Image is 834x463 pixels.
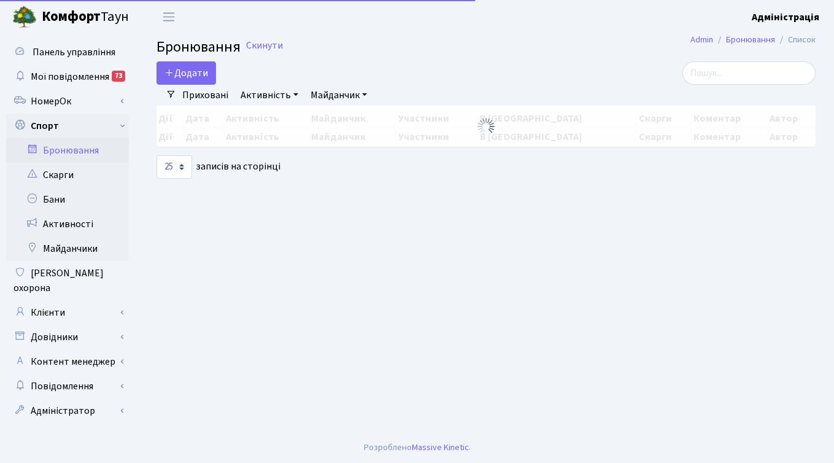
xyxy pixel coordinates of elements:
[690,33,713,46] a: Admin
[6,212,129,236] a: Активності
[6,89,129,114] a: НомерОк
[112,71,125,82] div: 73
[31,70,109,84] span: Мої повідомлення
[476,117,496,136] img: Обробка...
[726,33,775,46] a: Бронювання
[682,61,816,85] input: Пошук...
[672,27,834,53] nav: breadcrumb
[6,374,129,399] a: Повідомлення
[42,7,129,28] span: Таун
[412,441,469,454] a: Massive Kinetic
[177,85,233,106] a: Приховані
[364,441,471,454] div: Розроблено .
[6,114,129,138] a: Спорт
[6,64,129,89] a: Мої повідомлення73
[752,10,819,24] b: Адміністрація
[6,236,129,261] a: Майданчики
[6,349,129,374] a: Контент менеджер
[775,33,816,47] li: Список
[42,7,101,26] b: Комфорт
[6,300,129,325] a: Клієнти
[236,85,303,106] a: Активність
[6,399,129,423] a: Адміністратор
[156,36,241,58] span: Бронювання
[6,187,129,212] a: Бани
[6,40,129,64] a: Панель управління
[153,7,184,27] button: Переключити навігацію
[6,325,129,349] a: Довідники
[306,85,372,106] a: Майданчик
[33,45,115,59] span: Панель управління
[6,261,129,300] a: [PERSON_NAME] охорона
[156,155,192,179] select: записів на сторінці
[6,138,129,163] a: Бронювання
[246,40,283,52] a: Скинути
[12,5,37,29] img: logo.png
[6,163,129,187] a: Скарги
[156,61,216,85] button: Додати
[156,155,280,179] label: записів на сторінці
[752,10,819,25] a: Адміністрація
